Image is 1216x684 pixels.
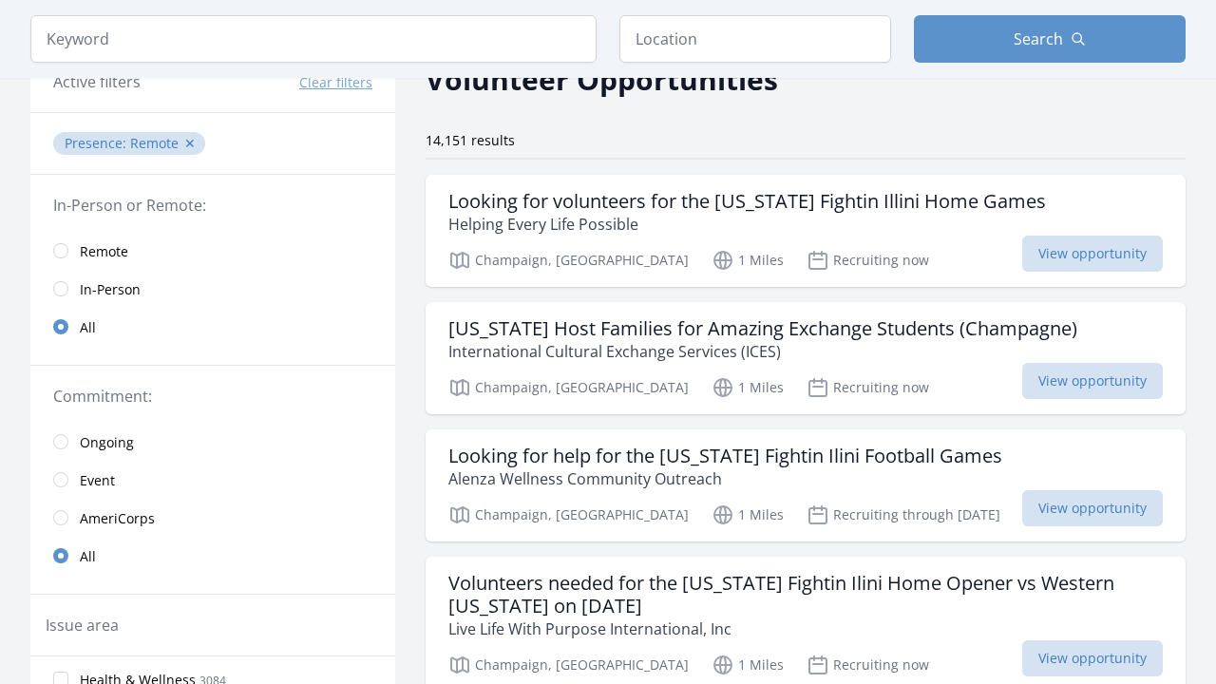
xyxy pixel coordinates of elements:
[448,572,1163,617] h3: Volunteers needed for the [US_STATE] Fightin Ilini Home Opener vs Western [US_STATE] on [DATE]
[30,461,395,499] a: Event
[30,232,395,270] a: Remote
[914,15,1186,63] button: Search
[299,73,372,92] button: Clear filters
[448,617,1163,640] p: Live Life With Purpose International, Inc
[448,213,1046,236] p: Helping Every Life Possible
[426,58,778,101] h2: Volunteer Opportunities
[448,503,689,526] p: Champaign, [GEOGRAPHIC_DATA]
[712,654,784,676] p: 1 Miles
[448,445,1002,467] h3: Looking for help for the [US_STATE] Fightin Ilini Football Games
[80,280,141,299] span: In-Person
[130,134,179,152] span: Remote
[1022,490,1163,526] span: View opportunity
[448,190,1046,213] h3: Looking for volunteers for the [US_STATE] Fightin Illini Home Games
[30,308,395,346] a: All
[448,654,689,676] p: Champaign, [GEOGRAPHIC_DATA]
[80,318,96,337] span: All
[712,503,784,526] p: 1 Miles
[30,537,395,575] a: All
[426,131,515,149] span: 14,151 results
[80,433,134,452] span: Ongoing
[1022,363,1163,399] span: View opportunity
[80,471,115,490] span: Event
[426,429,1186,541] a: Looking for help for the [US_STATE] Fightin Ilini Football Games Alenza Wellness Community Outrea...
[30,499,395,537] a: AmeriCorps
[712,376,784,399] p: 1 Miles
[426,175,1186,287] a: Looking for volunteers for the [US_STATE] Fightin Illini Home Games Helping Every Life Possible C...
[807,376,929,399] p: Recruiting now
[448,340,1077,363] p: International Cultural Exchange Services (ICES)
[80,242,128,261] span: Remote
[712,249,784,272] p: 1 Miles
[807,654,929,676] p: Recruiting now
[1022,236,1163,272] span: View opportunity
[807,249,929,272] p: Recruiting now
[65,134,130,152] span: Presence :
[448,467,1002,490] p: Alenza Wellness Community Outreach
[46,614,119,636] legend: Issue area
[80,547,96,566] span: All
[53,70,141,93] h3: Active filters
[448,376,689,399] p: Champaign, [GEOGRAPHIC_DATA]
[448,249,689,272] p: Champaign, [GEOGRAPHIC_DATA]
[807,503,1000,526] p: Recruiting through [DATE]
[1022,640,1163,676] span: View opportunity
[426,302,1186,414] a: [US_STATE] Host Families for Amazing Exchange Students (Champagne) International Cultural Exchang...
[184,134,196,153] button: ✕
[30,423,395,461] a: Ongoing
[1014,28,1063,50] span: Search
[53,385,372,408] legend: Commitment:
[30,270,395,308] a: In-Person
[30,15,597,63] input: Keyword
[448,317,1077,340] h3: [US_STATE] Host Families for Amazing Exchange Students (Champagne)
[53,194,372,217] legend: In-Person or Remote:
[619,15,891,63] input: Location
[80,509,155,528] span: AmeriCorps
